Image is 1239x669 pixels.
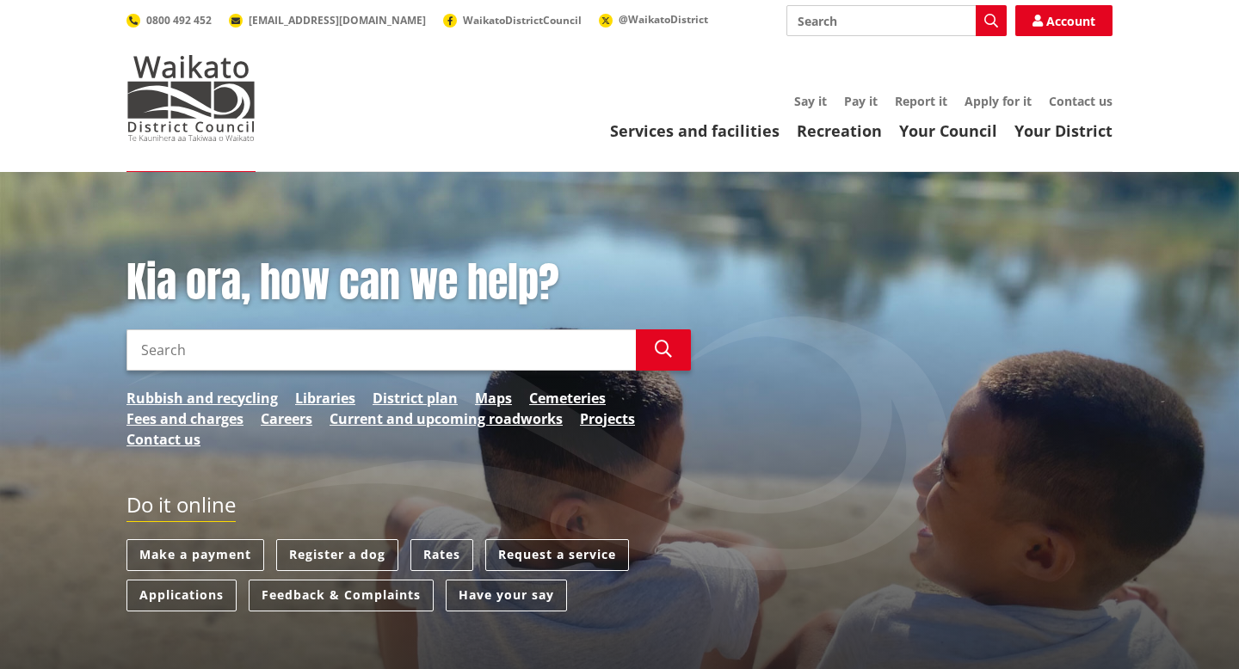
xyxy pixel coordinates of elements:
[1015,5,1113,36] a: Account
[295,388,355,408] a: Libraries
[899,120,997,141] a: Your Council
[249,13,426,28] span: [EMAIL_ADDRESS][DOMAIN_NAME]
[146,13,212,28] span: 0800 492 452
[126,493,236,523] h2: Do it online
[126,329,636,371] input: Search input
[126,580,237,611] a: Applications
[126,258,691,308] h1: Kia ora, how can we help?
[126,539,264,571] a: Make a payment
[529,388,606,408] a: Cemeteries
[249,580,434,611] a: Feedback & Complaints
[797,120,882,141] a: Recreation
[1014,120,1113,141] a: Your District
[580,408,635,429] a: Projects
[599,12,708,27] a: @WaikatoDistrict
[126,408,243,429] a: Fees and charges
[261,408,312,429] a: Careers
[126,55,256,141] img: Waikato District Council - Te Kaunihera aa Takiwaa o Waikato
[965,93,1032,109] a: Apply for it
[229,13,426,28] a: [EMAIL_ADDRESS][DOMAIN_NAME]
[126,13,212,28] a: 0800 492 452
[895,93,947,109] a: Report it
[844,93,878,109] a: Pay it
[446,580,567,611] a: Have your say
[786,5,1007,36] input: Search input
[410,539,473,571] a: Rates
[794,93,827,109] a: Say it
[373,388,458,408] a: District plan
[276,539,398,571] a: Register a dog
[475,388,512,408] a: Maps
[126,429,200,450] a: Contact us
[485,539,629,571] a: Request a service
[619,12,708,27] span: @WaikatoDistrict
[463,13,582,28] span: WaikatoDistrictCouncil
[330,408,563,429] a: Current and upcoming roadworks
[443,13,582,28] a: WaikatoDistrictCouncil
[610,120,780,141] a: Services and facilities
[1049,93,1113,109] a: Contact us
[126,388,278,408] a: Rubbish and recycling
